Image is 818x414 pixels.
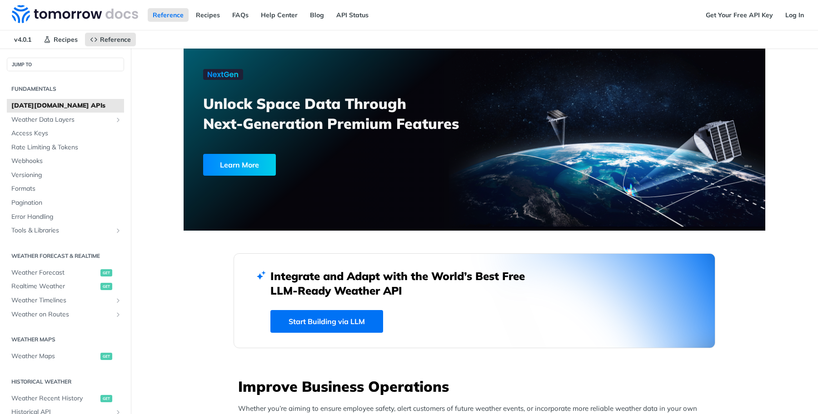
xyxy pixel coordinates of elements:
[270,310,383,333] a: Start Building via LLM
[305,8,329,22] a: Blog
[331,8,374,22] a: API Status
[780,8,809,22] a: Log In
[7,58,124,71] button: JUMP TO
[256,8,303,22] a: Help Center
[7,196,124,210] a: Pagination
[11,157,122,166] span: Webhooks
[7,266,124,280] a: Weather Forecastget
[227,8,254,22] a: FAQs
[100,35,131,44] span: Reference
[11,296,112,305] span: Weather Timelines
[9,33,36,46] span: v4.0.1
[39,33,83,46] a: Recipes
[7,99,124,113] a: [DATE][DOMAIN_NAME] APIs
[115,311,122,318] button: Show subpages for Weather on Routes
[7,182,124,196] a: Formats
[11,282,98,291] span: Realtime Weather
[203,154,428,176] a: Learn More
[12,5,138,23] img: Tomorrow.io Weather API Docs
[148,8,189,22] a: Reference
[203,69,243,80] img: NextGen
[7,378,124,386] h2: Historical Weather
[701,8,778,22] a: Get Your Free API Key
[7,280,124,293] a: Realtime Weatherget
[7,335,124,344] h2: Weather Maps
[7,154,124,168] a: Webhooks
[7,224,124,237] a: Tools & LibrariesShow subpages for Tools & Libraries
[11,198,122,207] span: Pagination
[7,308,124,321] a: Weather on RoutesShow subpages for Weather on Routes
[270,269,539,298] h2: Integrate and Adapt with the World’s Best Free LLM-Ready Weather API
[7,392,124,405] a: Weather Recent Historyget
[7,85,124,93] h2: Fundamentals
[203,154,276,176] div: Learn More
[115,116,122,123] button: Show subpages for Weather Data Layers
[11,115,112,124] span: Weather Data Layers
[203,94,484,133] h3: Unlock Space Data Through Next-Generation Premium Features
[11,310,112,319] span: Weather on Routes
[100,283,112,290] span: get
[7,113,124,127] a: Weather Data LayersShow subpages for Weather Data Layers
[238,376,715,396] h3: Improve Business Operations
[11,101,122,110] span: [DATE][DOMAIN_NAME] APIs
[11,394,98,403] span: Weather Recent History
[85,33,136,46] a: Reference
[11,129,122,138] span: Access Keys
[7,168,124,182] a: Versioning
[100,353,112,360] span: get
[7,210,124,224] a: Error Handling
[11,143,122,152] span: Rate Limiting & Tokens
[11,226,112,235] span: Tools & Libraries
[7,127,124,140] a: Access Keys
[115,297,122,304] button: Show subpages for Weather Timelines
[100,395,112,402] span: get
[7,252,124,260] h2: Weather Forecast & realtime
[54,35,78,44] span: Recipes
[11,184,122,193] span: Formats
[11,352,98,361] span: Weather Maps
[7,294,124,307] a: Weather TimelinesShow subpages for Weather Timelines
[11,212,122,222] span: Error Handling
[100,269,112,276] span: get
[115,227,122,234] button: Show subpages for Tools & Libraries
[191,8,225,22] a: Recipes
[7,350,124,363] a: Weather Mapsget
[11,268,98,277] span: Weather Forecast
[11,171,122,180] span: Versioning
[7,141,124,154] a: Rate Limiting & Tokens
